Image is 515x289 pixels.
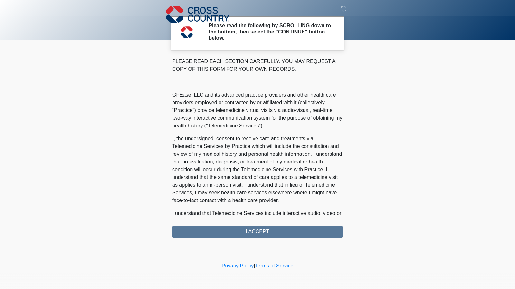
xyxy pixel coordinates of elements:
[222,263,254,268] a: Privacy Policy
[172,91,343,130] p: GFEase, LLC and its advanced practice providers and other health care providers employed or contr...
[166,5,229,23] img: Cross Country Logo
[172,210,343,225] p: I understand that Telemedicine Services include interactive audio, video or other
[177,23,196,42] img: Agent Avatar
[209,23,333,41] h2: Please read the following by SCROLLING down to the bottom, then select the "CONTINUE" button below.
[172,58,343,73] p: PLEASE READ EACH SECTION CAREFULLY. YOU MAY REQUEST A COPY OF THIS FORM FOR YOUR OWN RECORDS.
[172,135,343,204] p: I, the undersigned, consent to receive care and treatments via Telemedicine Services by Practice ...
[255,263,293,268] a: Terms of Service
[254,263,255,268] a: |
